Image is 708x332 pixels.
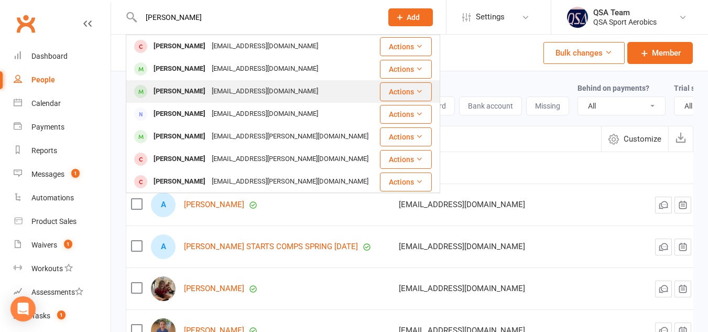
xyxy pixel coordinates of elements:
[151,192,176,217] div: Aaliyah
[380,150,432,169] button: Actions
[150,61,209,77] div: [PERSON_NAME]
[31,217,77,226] div: Product Sales
[150,174,209,189] div: [PERSON_NAME]
[31,99,61,108] div: Calendar
[10,296,36,322] div: Open Intercom Messenger
[150,106,209,122] div: [PERSON_NAME]
[71,169,80,178] span: 1
[459,97,522,115] button: Bank account
[593,17,657,27] div: QSA Sport Aerobics
[64,240,72,249] span: 1
[578,84,649,92] label: Behind on payments?
[31,170,64,178] div: Messages
[150,39,209,54] div: [PERSON_NAME]
[14,115,111,139] a: Payments
[652,47,681,59] span: Member
[209,106,321,122] div: [EMAIL_ADDRESS][DOMAIN_NAME]
[476,5,505,29] span: Settings
[184,284,244,293] a: [PERSON_NAME]
[209,61,321,77] div: [EMAIL_ADDRESS][DOMAIN_NAME]
[209,152,372,167] div: [EMAIL_ADDRESS][PERSON_NAME][DOMAIN_NAME]
[407,13,420,22] span: Add
[399,279,525,298] span: [EMAIL_ADDRESS][DOMAIN_NAME]
[31,76,55,84] div: People
[14,45,111,68] a: Dashboard
[209,84,321,99] div: [EMAIL_ADDRESS][DOMAIN_NAME]
[627,42,693,64] a: Member
[14,304,111,328] a: Tasks 1
[526,97,569,115] button: Missing
[31,194,74,202] div: Automations
[31,123,64,131] div: Payments
[13,10,39,37] a: Clubworx
[150,84,209,99] div: [PERSON_NAME]
[31,264,63,273] div: Workouts
[593,8,657,17] div: QSA Team
[14,186,111,210] a: Automations
[151,276,176,301] img: Abigail
[150,129,209,144] div: [PERSON_NAME]
[184,242,358,251] a: [PERSON_NAME] STARTS COMPS SPRING [DATE]
[209,39,321,54] div: [EMAIL_ADDRESS][DOMAIN_NAME]
[31,288,83,296] div: Assessments
[14,92,111,115] a: Calendar
[380,105,432,124] button: Actions
[14,68,111,92] a: People
[399,237,525,256] span: [EMAIL_ADDRESS][DOMAIN_NAME]
[57,310,66,319] span: 1
[14,139,111,163] a: Reports
[388,8,433,26] button: Add
[150,152,209,167] div: [PERSON_NAME]
[14,281,111,304] a: Assessments
[14,233,111,257] a: Waivers 1
[380,37,432,56] button: Actions
[380,60,432,79] button: Actions
[543,42,625,64] button: Bulk changes
[624,133,661,145] span: Customize
[151,234,176,259] div: Abigail
[380,127,432,146] button: Actions
[209,129,372,144] div: [EMAIL_ADDRESS][PERSON_NAME][DOMAIN_NAME]
[184,200,244,209] a: [PERSON_NAME]
[138,10,375,25] input: Search...
[14,257,111,281] a: Workouts
[380,173,432,191] button: Actions
[209,174,372,189] div: [EMAIL_ADDRESS][PERSON_NAME][DOMAIN_NAME]
[14,163,111,186] a: Messages 1
[380,82,432,101] button: Actions
[31,241,57,249] div: Waivers
[31,312,50,320] div: Tasks
[567,7,588,28] img: thumb_image1645967867.png
[31,52,68,60] div: Dashboard
[14,210,111,233] a: Product Sales
[31,146,57,155] div: Reports
[601,126,668,152] button: Customize
[399,195,525,215] span: [EMAIL_ADDRESS][DOMAIN_NAME]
